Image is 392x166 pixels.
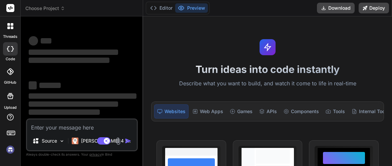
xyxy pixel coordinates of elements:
label: GitHub [4,80,16,85]
div: Tools [323,104,348,118]
span: privacy [89,152,101,156]
p: [PERSON_NAME] 4 S.. [81,138,131,144]
img: attachment [114,137,122,145]
button: Editor [147,3,175,13]
div: Games [227,104,255,118]
button: Download [317,3,355,13]
span: ‌ [29,101,118,107]
span: ‌ [29,50,118,55]
div: Internal Tools [349,104,392,118]
img: icon [125,138,131,144]
span: ‌ [29,58,109,63]
span: Choose Project [25,5,65,12]
p: Source [42,138,57,144]
div: APIs [257,104,280,118]
span: ‌ [29,36,38,46]
label: threads [3,34,17,39]
div: Websites [154,104,188,118]
button: Deploy [359,3,389,13]
label: code [6,56,15,62]
div: Components [281,104,322,118]
p: Always double-check its answers. Your in Bind [26,151,138,158]
p: Describe what you want to build, and watch it come to life in real-time [147,79,388,88]
img: Pick Models [59,138,65,144]
div: Web Apps [190,104,226,118]
span: ‌ [29,81,37,89]
img: Claude 4 Sonnet [72,138,78,144]
span: ‌ [29,109,100,115]
label: Upload [4,105,17,110]
span: ‌ [39,83,61,88]
button: Preview [175,3,208,13]
img: signin [5,144,16,155]
span: ‌ [29,93,136,99]
h1: Turn ideas into code instantly [147,63,388,75]
span: ‌ [41,38,51,44]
